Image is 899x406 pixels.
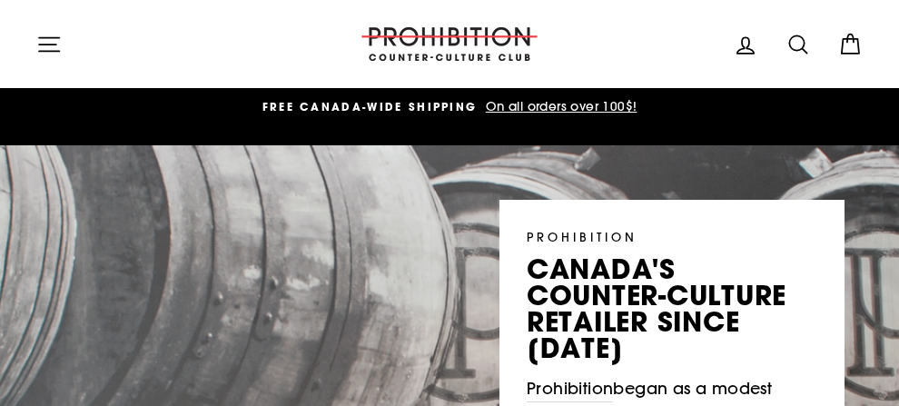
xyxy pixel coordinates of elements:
[41,97,858,117] a: FREE CANADA-WIDE SHIPPING On all orders over 100$!
[527,256,817,362] p: canada's counter-culture retailer since [DATE]
[481,98,637,114] span: On all orders over 100$!
[527,376,613,402] a: Prohibition
[262,99,478,114] span: FREE CANADA-WIDE SHIPPING
[527,227,817,246] p: PROHIBITION
[359,27,540,61] img: PROHIBITION COUNTER-CULTURE CLUB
